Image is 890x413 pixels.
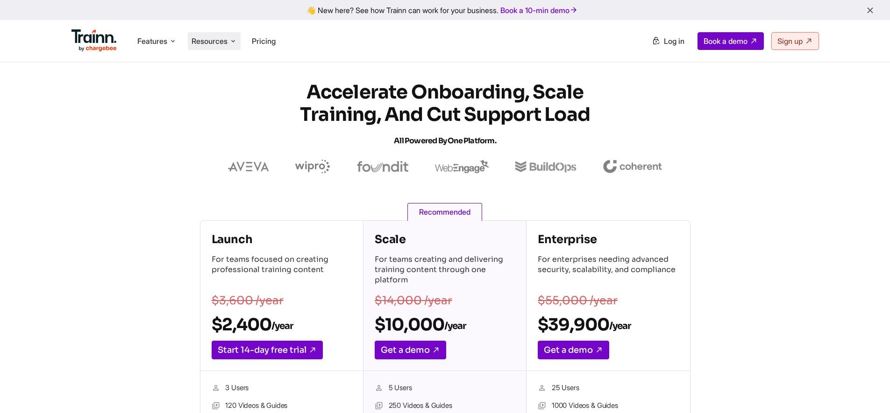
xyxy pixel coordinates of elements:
p: For enterprises needing advanced security, scalability, and compliance [538,254,678,287]
a: Start 14-day free trial [212,341,323,359]
li: 120 Videos & Guides [212,400,352,412]
li: 25 Users [538,382,678,394]
img: wipro logo [295,160,330,174]
img: aveva logo [228,162,269,171]
h1: Accelerate Onboarding, Scale Training, and Cut Support Load [277,81,613,152]
img: coherent logo [603,160,662,173]
a: Get a demo [375,341,446,359]
h4: Launch [212,232,352,247]
h4: Enterprise [538,232,678,247]
span: Features [137,36,167,46]
li: 250 Videos & Guides [375,400,515,412]
h2: $2,400 [212,314,352,335]
s: $55,000 /year [538,294,618,308]
span: Recommended [407,203,482,221]
sub: /year [609,320,631,332]
h2: $39,900 [538,314,678,335]
p: For teams creating and delivering training content through one platform [375,254,515,287]
sub: /year [271,320,293,332]
span: All Powered by One Platform. [394,136,496,146]
iframe: Chat Widget [843,368,890,413]
a: Book a 10-min demo [498,4,580,17]
sub: /year [444,320,466,332]
span: Resources [192,36,228,46]
li: 3 Users [212,382,352,394]
p: For teams focused on creating professional training content [212,254,352,287]
a: Sign up [771,32,819,50]
span: Log in [664,36,684,46]
a: Book a demo [698,32,764,50]
img: Trainn Logo [71,29,117,52]
h4: Scale [375,232,515,247]
li: 1000 Videos & Guides [538,400,678,412]
a: Get a demo [538,341,609,359]
img: buildops logo [515,161,577,173]
s: $14,000 /year [375,294,452,308]
span: Sign up [777,36,803,46]
span: Book a demo [704,36,748,46]
a: Log in [646,33,690,49]
s: $3,600 /year [212,294,284,308]
div: 👋 New here? See how Trainn can work for your business. [6,6,884,14]
h2: $10,000 [375,314,515,335]
li: 5 Users [375,382,515,394]
img: webengage logo [435,160,489,173]
img: foundit logo [356,161,409,172]
a: Pricing [252,36,276,46]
